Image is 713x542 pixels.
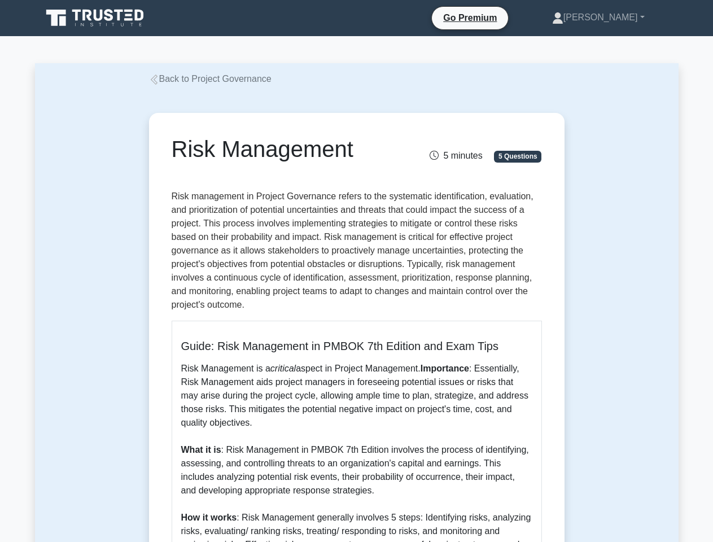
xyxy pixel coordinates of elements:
a: Back to Project Governance [149,74,272,84]
b: Importance [421,364,469,373]
i: critical [270,364,296,373]
b: What it is [181,445,221,454]
a: Go Premium [436,11,504,25]
span: 5 minutes [430,151,482,160]
b: How it works [181,513,237,522]
span: 5 Questions [494,151,541,162]
h1: Risk Management [172,135,414,163]
p: Risk management in Project Governance refers to the systematic identification, evaluation, and pr... [172,190,542,312]
h5: Guide: Risk Management in PMBOK 7th Edition and Exam Tips [181,339,532,353]
a: [PERSON_NAME] [525,6,672,29]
